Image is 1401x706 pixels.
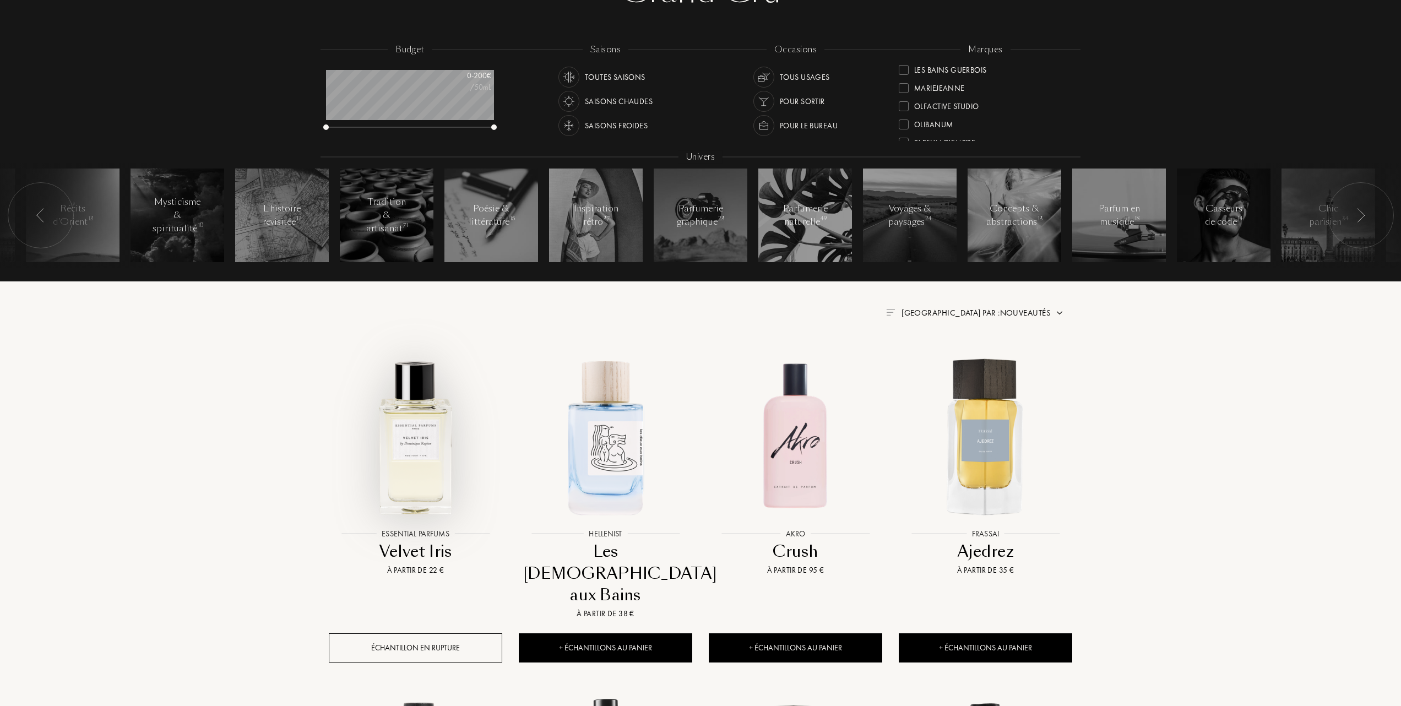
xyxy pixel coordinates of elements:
img: Crush Akro [710,351,881,522]
img: usage_occasion_party_white.svg [756,94,772,109]
div: Concepts & abstractions [986,202,1042,229]
span: 14 [1237,215,1243,222]
span: 10 [198,221,203,229]
span: 37 [604,215,610,222]
div: + Échantillons au panier [709,633,882,662]
div: À partir de 22 € [333,564,498,576]
img: usage_season_hot_white.svg [561,94,577,109]
div: + Échantillons au panier [519,633,692,662]
div: Casseurs de code [1201,202,1247,229]
a: Ajedrez FrassaiFrassaiAjedrezÀ partir de 35 € [899,339,1072,590]
div: Pour sortir [780,91,825,112]
div: Parfumerie graphique [677,202,724,229]
div: Olfactive Studio [914,97,979,112]
div: Saisons chaudes [585,91,653,112]
img: usage_season_average_white.svg [561,69,577,85]
span: 12 [296,215,302,222]
img: Velvet Iris Essential Parfums [330,351,501,522]
span: 18 [1134,215,1139,222]
div: À partir de 35 € [903,564,1068,576]
div: Tradition & artisanat [363,195,410,235]
div: + Échantillons au panier [899,633,1072,662]
div: Mysticisme & spiritualité [153,195,203,235]
span: [GEOGRAPHIC_DATA] par : Nouveautés [902,307,1051,318]
img: usage_season_cold_white.svg [561,118,577,133]
div: marques [960,44,1010,56]
span: 24 [925,215,932,222]
div: Parfumerie naturelle [782,202,829,229]
div: Poésie & littérature [468,202,515,229]
div: Toutes saisons [585,67,645,88]
div: 0 - 200 € [436,70,491,82]
div: L'histoire revisitée [259,202,306,229]
div: À partir de 95 € [713,564,878,576]
div: À partir de 38 € [523,608,688,620]
div: occasions [767,44,824,56]
img: usage_occasion_all_white.svg [756,69,772,85]
div: Voyages & paysages [887,202,933,229]
a: Velvet Iris Essential ParfumsEssential ParfumsVelvet IrisÀ partir de 22 € [329,339,502,590]
span: 23 [718,215,725,222]
img: Ajedrez Frassai [900,351,1071,522]
img: usage_occasion_work_white.svg [756,118,772,133]
div: saisons [583,44,628,56]
div: Parfum en musique [1096,202,1143,229]
img: filter_by.png [886,309,895,316]
a: Les Dieux aux Bains HellenistHellenistLes [DEMOGRAPHIC_DATA] aux BainsÀ partir de 38 € [519,339,692,633]
div: Saisons froides [585,115,648,136]
div: Inspiration rétro [573,202,620,229]
img: arrow.png [1055,308,1064,317]
div: MarieJeanne [914,79,965,94]
div: Les Bains Guerbois [914,61,987,75]
img: Les Dieux aux Bains Hellenist [520,351,691,522]
div: Pour le bureau [780,115,838,136]
div: Parfum d'Empire [914,133,975,148]
div: Tous usages [780,67,830,88]
span: 13 [1038,215,1043,222]
a: Crush AkroAkroCrushÀ partir de 95 € [709,339,882,590]
div: Olibanum [914,115,953,130]
div: Échantillon en rupture [329,633,502,662]
div: /50mL [436,82,491,93]
span: 15 [510,215,515,222]
span: 71 [403,221,408,229]
div: Les [DEMOGRAPHIC_DATA] aux Bains [523,541,688,606]
div: budget [388,44,432,56]
img: arr_left.svg [36,208,45,222]
div: Univers [678,151,723,164]
span: 49 [821,215,827,222]
img: arr_left.svg [1356,208,1365,222]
